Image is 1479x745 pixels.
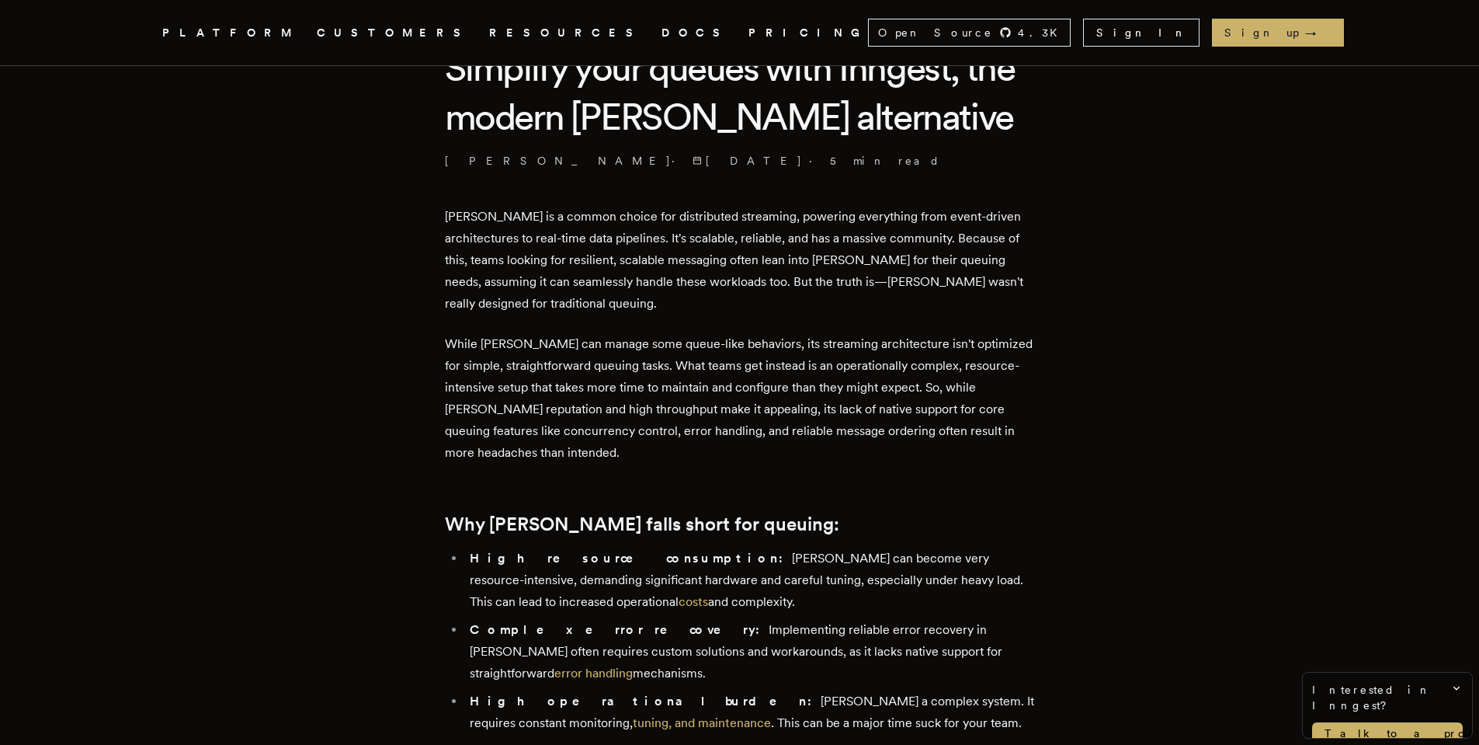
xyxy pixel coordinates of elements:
p: While [PERSON_NAME] can manage some queue-like behaviors, its streaming architecture isn't optimi... [445,333,1035,464]
strong: High resource consumption: [470,551,792,566]
button: PLATFORM [162,23,298,43]
a: tuning, and maintenance [633,715,771,730]
span: Open Source [878,25,993,40]
p: [PERSON_NAME] is a common choice for distributed streaming, powering everything from event-driven... [445,206,1035,315]
p: [PERSON_NAME] · · [445,153,1035,169]
h1: Simplify your queues with Inngest, the modern [PERSON_NAME] alternative [445,44,1035,141]
span: 5 min read [830,153,940,169]
span: 4.3 K [1018,25,1067,40]
li: [PERSON_NAME] a complex system. It requires constant monitoring, . This can be a major time suck ... [465,691,1035,734]
strong: High operational burden: [470,694,821,708]
a: Sign In [1083,19,1200,47]
button: RESOURCES [489,23,643,43]
a: PRICING [748,23,868,43]
a: Sign up [1212,19,1344,47]
a: costs [679,594,708,609]
a: Talk to a product expert [1312,722,1463,744]
span: Interested in Inngest? [1312,682,1463,713]
h2: Why [PERSON_NAME] falls short for queuing: [445,513,1035,535]
a: DOCS [661,23,730,43]
li: Implementing reliable error recovery in [PERSON_NAME] often requires custom solutions and workaro... [465,619,1035,684]
li: [PERSON_NAME] can become very resource-intensive, demanding significant hardware and careful tuni... [465,548,1035,613]
strong: Complex error recovery: [470,622,769,637]
a: CUSTOMERS [317,23,470,43]
a: error handling [554,666,633,681]
span: → [1305,25,1331,40]
span: [DATE] [693,153,803,169]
